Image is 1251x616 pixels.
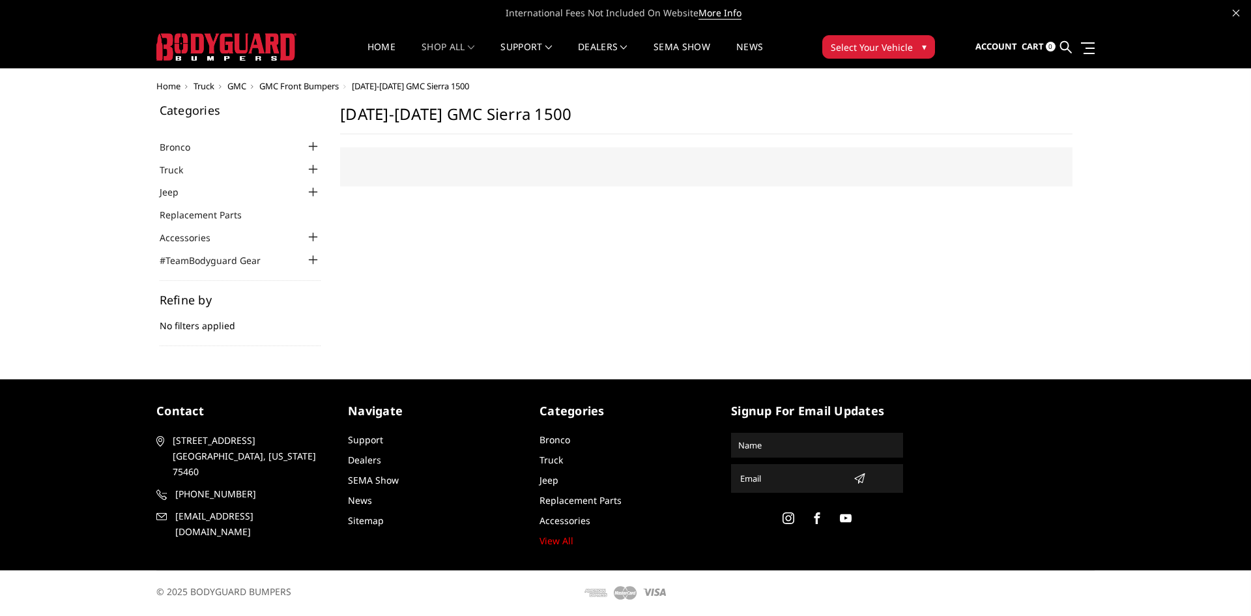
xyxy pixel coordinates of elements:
span: Cart [1022,40,1044,52]
span: © 2025 BODYGUARD BUMPERS [156,585,291,598]
a: Dealers [348,454,381,466]
h5: Categories [539,402,712,420]
a: Accessories [160,231,227,244]
span: [STREET_ADDRESS] [GEOGRAPHIC_DATA], [US_STATE] 75460 [173,433,324,480]
a: Replacement Parts [539,494,622,506]
a: shop all [422,42,474,68]
h5: signup for email updates [731,402,903,420]
h5: Refine by [160,294,321,306]
a: Sitemap [348,514,384,527]
a: Jeep [539,474,558,486]
a: Account [975,29,1017,65]
span: ▾ [922,40,927,53]
a: SEMA Show [654,42,710,68]
a: Support [348,433,383,446]
a: GMC [227,80,246,92]
span: Account [975,40,1017,52]
a: Home [367,42,395,68]
h5: Navigate [348,402,520,420]
input: Name [733,435,901,456]
a: Cart 0 [1022,29,1056,65]
span: [EMAIL_ADDRESS][DOMAIN_NAME] [175,508,326,540]
a: News [348,494,372,506]
button: Select Your Vehicle [822,35,935,59]
a: Bronco [160,140,207,154]
h5: contact [156,402,328,420]
a: Dealers [578,42,627,68]
a: News [736,42,763,68]
a: Truck [194,80,214,92]
a: #TeamBodyguard Gear [160,254,277,267]
h1: [DATE]-[DATE] GMC Sierra 1500 [340,104,1072,134]
input: Email [735,468,848,489]
span: [PHONE_NUMBER] [175,486,326,502]
a: GMC Front Bumpers [259,80,339,92]
a: More Info [698,7,741,20]
a: [PHONE_NUMBER] [156,486,328,502]
h5: Categories [160,104,321,116]
div: No filters applied [160,294,321,346]
span: Select Your Vehicle [831,40,913,54]
span: [DATE]-[DATE] GMC Sierra 1500 [352,80,469,92]
img: BODYGUARD BUMPERS [156,33,296,61]
a: SEMA Show [348,474,399,486]
a: Truck [539,454,563,466]
a: Jeep [160,185,195,199]
a: [EMAIL_ADDRESS][DOMAIN_NAME] [156,508,328,540]
a: Bronco [539,433,570,446]
a: Replacement Parts [160,208,258,222]
a: View All [539,535,573,547]
a: Support [500,42,552,68]
span: 0 [1046,42,1056,51]
a: Home [156,80,180,92]
a: Truck [160,163,199,177]
a: Accessories [539,514,590,527]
